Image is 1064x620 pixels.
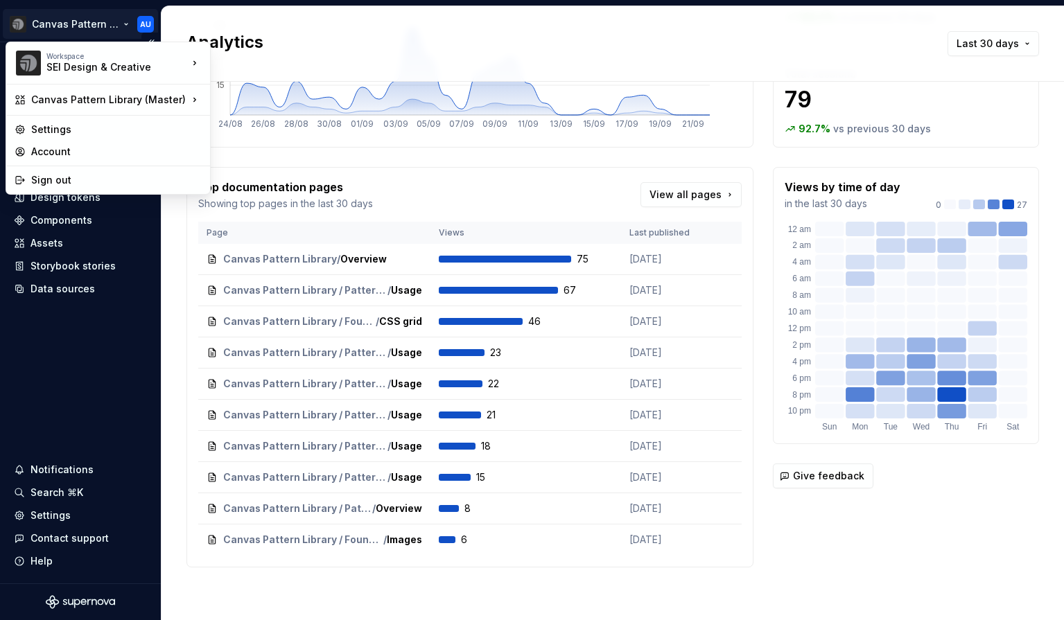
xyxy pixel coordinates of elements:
div: Sign out [31,173,202,187]
div: Workspace [46,52,188,60]
div: Canvas Pattern Library (Master) [31,93,188,107]
div: SEI Design & Creative [46,60,164,74]
div: Settings [31,123,202,136]
div: Account [31,145,202,159]
img: 3ce36157-9fde-47d2-9eb8-fa8ebb961d3d.png [16,51,41,76]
